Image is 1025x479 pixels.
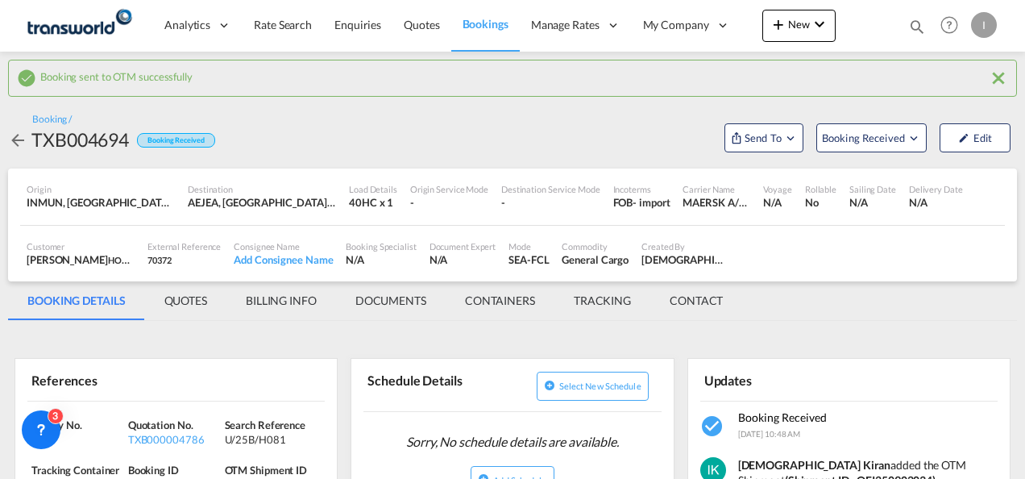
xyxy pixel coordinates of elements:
[147,240,221,252] div: External Reference
[147,255,172,265] span: 70372
[763,195,791,210] div: N/A
[683,183,750,195] div: Carrier Name
[128,432,221,447] div: TXB000004786
[363,365,509,405] div: Schedule Details
[613,195,633,210] div: FOB
[822,130,907,146] span: Booking Received
[31,464,119,477] span: Tracking Container
[501,195,600,210] div: -
[531,17,600,33] span: Manage Rates
[508,240,549,252] div: Mode
[188,195,336,210] div: AEJEA, Jebel Ali, United Arab Emirates, Middle East, Middle East
[769,15,788,34] md-icon: icon-plus 400-fg
[404,18,439,31] span: Quotes
[17,69,36,88] md-icon: icon-checkbox-marked-circle
[145,281,226,320] md-tab-item: QUOTES
[537,372,649,401] button: icon-plus-circleSelect new schedule
[738,410,827,424] span: Booking Received
[27,252,135,267] div: [PERSON_NAME]
[738,429,801,439] span: [DATE] 10:48 AM
[633,195,670,210] div: - import
[971,12,997,38] div: I
[762,10,836,42] button: icon-plus 400-fgNewicon-chevron-down
[346,252,416,267] div: N/A
[24,7,133,44] img: f753ae806dec11f0841701cdfdf085c0.png
[27,365,173,394] div: References
[225,464,308,477] span: OTM Shipment ID
[108,253,216,266] span: HOMES R US TRADING LLC
[683,195,750,210] div: MAERSK A/S / TDWC-DUBAI
[816,123,927,152] button: Open demo menu
[700,414,726,439] md-icon: icon-checkbox-marked-circle
[8,281,145,320] md-tab-item: BOOKING DETAILS
[554,281,650,320] md-tab-item: TRACKING
[225,419,305,431] span: Search Reference
[349,183,397,195] div: Load Details
[909,183,963,195] div: Delivery Date
[562,240,629,252] div: Commodity
[849,183,896,195] div: Sailing Date
[334,18,381,31] span: Enquiries
[234,240,333,252] div: Consignee Name
[349,195,397,210] div: 40HC x 1
[410,195,488,210] div: -
[225,432,317,447] div: U/25B/H081
[27,183,175,195] div: Origin
[501,183,600,195] div: Destination Service Mode
[909,195,963,210] div: N/A
[8,131,27,150] md-icon: icon-arrow-left
[908,18,926,35] md-icon: icon-magnify
[738,458,891,472] strong: [DEMOGRAPHIC_DATA] Kiran
[849,195,896,210] div: N/A
[188,183,336,195] div: Destination
[641,252,725,267] div: Irishi Kiran
[908,18,926,42] div: icon-magnify
[936,11,971,40] div: Help
[805,183,836,195] div: Rollable
[559,381,641,391] span: Select new schedule
[410,183,488,195] div: Origin Service Mode
[810,15,829,34] md-icon: icon-chevron-down
[769,18,829,31] span: New
[8,281,742,320] md-pagination-wrapper: Use the left and right arrow keys to navigate between tabs
[763,183,791,195] div: Voyage
[31,432,124,447] div: N/A
[700,365,846,394] div: Updates
[27,240,135,252] div: Customer
[27,195,175,210] div: INMUN, Mundra, India, Indian Subcontinent, Asia Pacific
[650,281,742,320] md-tab-item: CONTACT
[346,240,416,252] div: Booking Specialist
[31,127,129,152] div: TXB004694
[641,240,725,252] div: Created By
[128,419,193,431] span: Quotation No.
[743,130,783,146] span: Send To
[137,133,214,148] div: Booking Received
[940,123,1010,152] button: icon-pencilEdit
[40,66,193,83] span: Booking sent to OTM successfully
[989,69,1008,88] md-icon: icon-close
[508,252,549,267] div: SEA-FCL
[936,11,963,39] span: Help
[430,252,496,267] div: N/A
[400,427,625,457] span: Sorry, No schedule details are available.
[234,252,333,267] div: Add Consignee Name
[463,17,508,31] span: Bookings
[562,252,629,267] div: General Cargo
[164,17,210,33] span: Analytics
[32,113,72,127] div: Booking /
[31,419,82,431] span: Inquiry No.
[724,123,803,152] button: Open demo menu
[226,281,336,320] md-tab-item: BILLING INFO
[8,127,31,152] div: icon-arrow-left
[613,183,670,195] div: Incoterms
[430,240,496,252] div: Document Expert
[336,281,446,320] md-tab-item: DOCUMENTS
[254,18,312,31] span: Rate Search
[805,195,836,210] div: No
[446,281,554,320] md-tab-item: CONTAINERS
[128,464,179,477] span: Booking ID
[544,380,555,391] md-icon: icon-plus-circle
[643,17,709,33] span: My Company
[958,132,969,144] md-icon: icon-pencil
